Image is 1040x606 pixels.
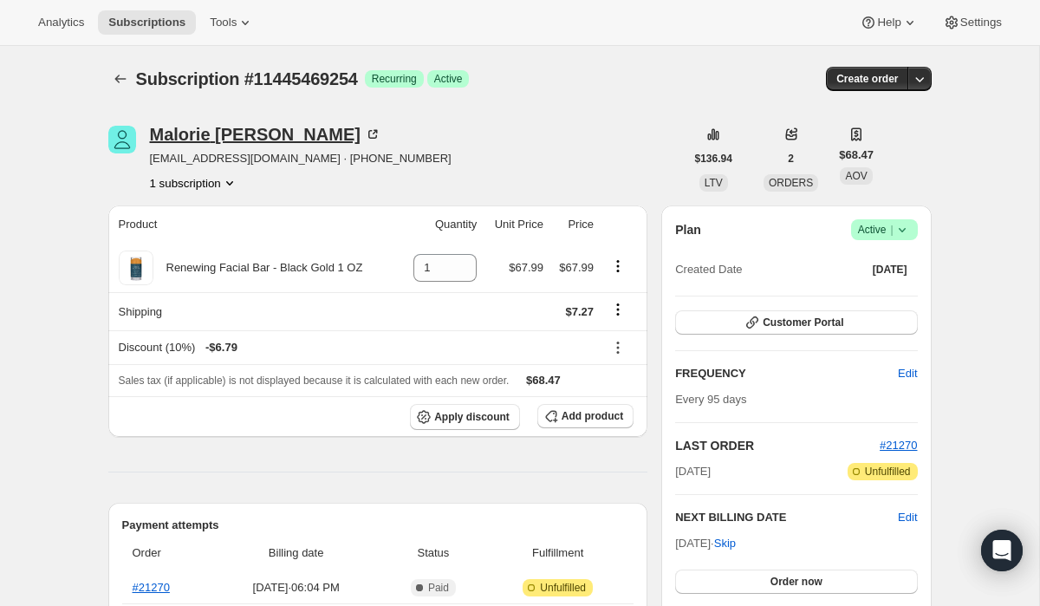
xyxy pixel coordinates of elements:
span: Active [434,72,463,86]
span: Order now [770,575,822,589]
button: Shipping actions [604,300,632,319]
th: Price [549,205,599,244]
button: Product actions [150,174,238,192]
button: #21270 [880,437,917,454]
span: Unfulfilled [865,465,911,479]
th: Unit Price [482,205,549,244]
div: Renewing Facial Bar - Black Gold 1 OZ [153,259,363,277]
span: Recurring [372,72,417,86]
span: Customer Portal [763,316,843,329]
span: Status [385,544,482,562]
button: [DATE] [862,257,918,282]
div: Malorie [PERSON_NAME] [150,126,381,143]
span: Created Date [675,261,742,278]
button: Add product [537,404,634,428]
span: [DATE] [873,263,907,277]
span: $136.94 [695,152,732,166]
button: Settings [933,10,1012,35]
button: 2 [777,147,804,171]
span: Help [877,16,900,29]
span: Paid [428,581,449,595]
span: Unfulfilled [540,581,586,595]
span: Active [858,221,911,238]
span: Subscription #11445469254 [136,69,358,88]
h2: NEXT BILLING DATE [675,509,898,526]
span: Skip [714,535,736,552]
img: product img [119,251,153,285]
span: Create order [836,72,898,86]
th: Shipping [108,292,400,330]
button: Subscriptions [108,67,133,91]
button: Tools [199,10,264,35]
span: Edit [898,365,917,382]
span: Subscriptions [108,16,185,29]
span: | [890,223,893,237]
span: Analytics [38,16,84,29]
button: Create order [826,67,908,91]
span: Add product [562,409,623,423]
div: Discount (10%) [119,339,595,356]
button: Customer Portal [675,310,917,335]
button: Product actions [604,257,632,276]
span: Malorie Acosta [108,126,136,153]
button: Skip [704,530,746,557]
button: Analytics [28,10,94,35]
h2: Plan [675,221,701,238]
span: Every 95 days [675,393,746,406]
th: Order [122,534,213,572]
span: [DATE] · 06:04 PM [218,579,374,596]
span: - $6.79 [205,339,237,356]
h2: FREQUENCY [675,365,898,382]
a: #21270 [133,581,170,594]
span: $67.99 [559,261,594,274]
div: Open Intercom Messenger [981,530,1023,571]
span: $68.47 [526,374,561,387]
span: Tools [210,16,237,29]
th: Quantity [400,205,482,244]
span: [DATE] [675,463,711,480]
span: 2 [788,152,794,166]
button: Order now [675,570,917,594]
th: Product [108,205,400,244]
span: Apply discount [434,410,510,424]
span: ORDERS [769,177,813,189]
span: Billing date [218,544,374,562]
h2: Payment attempts [122,517,634,534]
button: $136.94 [685,147,743,171]
button: Edit [887,360,927,388]
button: Edit [898,509,917,526]
span: AOV [845,170,867,182]
button: Help [849,10,928,35]
span: Sales tax (if applicable) is not displayed because it is calculated with each new order. [119,375,510,387]
span: Settings [960,16,1002,29]
span: Fulfillment [492,544,623,562]
span: [EMAIL_ADDRESS][DOMAIN_NAME] · [PHONE_NUMBER] [150,150,452,167]
h2: LAST ORDER [675,437,880,454]
button: Subscriptions [98,10,196,35]
button: Apply discount [410,404,520,430]
span: LTV [705,177,723,189]
span: [DATE] · [675,537,736,550]
span: $68.47 [839,147,874,164]
span: $67.99 [509,261,543,274]
a: #21270 [880,439,917,452]
span: $7.27 [566,305,595,318]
